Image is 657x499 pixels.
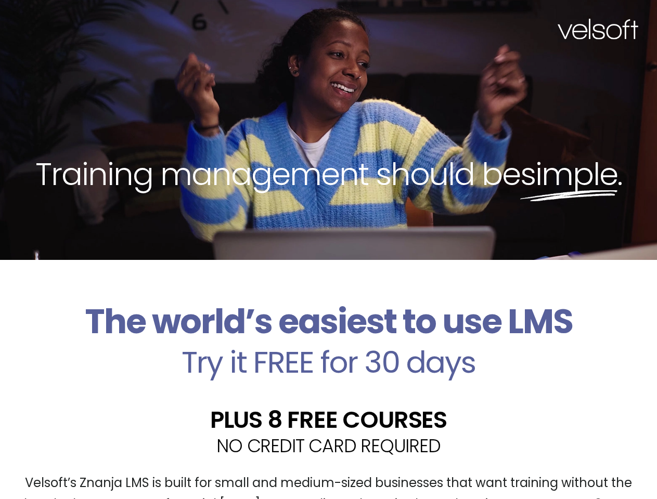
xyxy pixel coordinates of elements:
h2: Training management should be . [19,154,638,194]
h2: Try it FREE for 30 days [8,347,649,377]
h2: PLUS 8 FREE COURSES [8,408,649,431]
span: simple [520,152,617,196]
h2: The world’s easiest to use LMS [8,301,649,342]
h2: NO CREDIT CARD REQUIRED [8,437,649,455]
